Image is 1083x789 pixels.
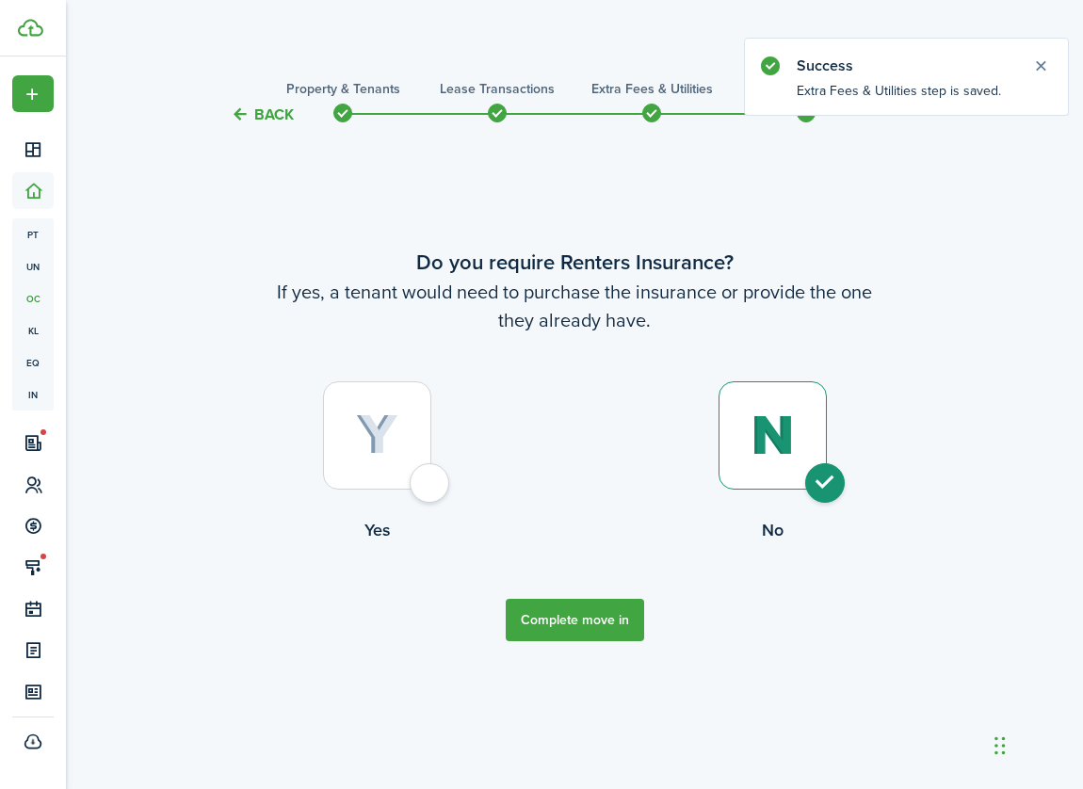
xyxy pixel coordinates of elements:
[231,105,294,124] button: Back
[179,278,970,334] wizard-step-header-description: If yes, a tenant would need to purchase the insurance or provide the one they already have.
[179,247,970,278] wizard-step-header-title: Do you require Renters Insurance?
[797,55,1013,77] notify-title: Success
[18,19,43,37] img: TenantCloud
[1027,53,1054,79] button: Close notify
[12,346,54,378] a: eq
[745,81,1068,115] notify-body: Extra Fees & Utilities step is saved.
[989,699,1083,789] iframe: Chat Widget
[994,717,1006,774] div: Drag
[286,79,400,99] h3: Property & Tenants
[591,79,713,99] h3: Extra fees & Utilities
[506,599,644,641] button: Complete move in
[179,518,574,542] control-radio-card-title: Yes
[12,282,54,314] a: oc
[12,250,54,282] a: un
[12,378,54,411] a: in
[356,414,398,456] img: Yes
[12,218,54,250] a: pt
[12,75,54,112] button: Open menu
[12,314,54,346] a: kl
[440,79,555,99] h3: Lease Transactions
[574,518,970,542] control-radio-card-title: No
[751,415,795,456] img: No (selected)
